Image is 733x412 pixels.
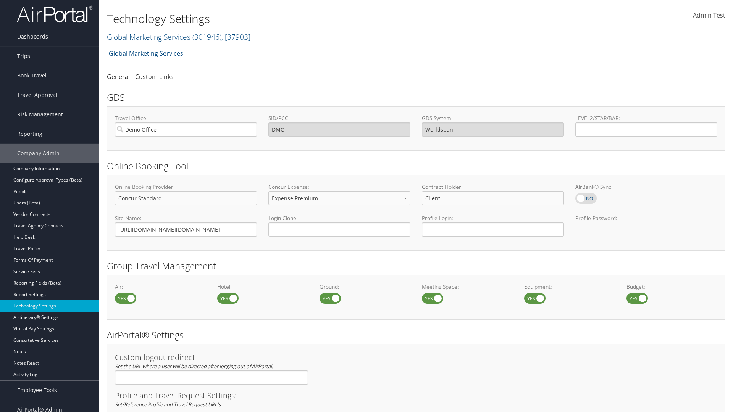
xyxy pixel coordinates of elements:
[17,27,48,46] span: Dashboards
[115,363,273,370] em: Set the URL where a user will be directed after logging out of AirPortal.
[422,214,564,236] label: Profile Login:
[268,183,410,191] label: Concur Expense:
[422,222,564,237] input: Profile Login:
[422,183,564,191] label: Contract Holder:
[107,91,720,104] h2: GDS
[268,114,410,122] label: SID/PCC:
[320,283,410,291] label: Ground:
[17,105,63,124] span: Risk Management
[115,283,206,291] label: Air:
[575,193,597,204] label: AirBank® Sync
[115,354,308,361] h3: Custom logout redirect
[575,183,717,191] label: AirBank® Sync:
[693,11,725,19] span: Admin Test
[422,283,513,291] label: Meeting Space:
[575,214,717,236] label: Profile Password:
[693,4,725,27] a: Admin Test
[268,214,410,222] label: Login Clone:
[17,47,30,66] span: Trips
[107,32,250,42] a: Global Marketing Services
[192,32,221,42] span: ( 301946 )
[524,283,615,291] label: Equipment:
[575,114,717,122] label: LEVEL2/STAR/BAR:
[17,85,57,105] span: Travel Approval
[115,214,257,222] label: Site Name:
[17,124,42,143] span: Reporting
[217,283,308,291] label: Hotel:
[109,46,183,61] a: Global Marketing Services
[107,328,725,341] h2: AirPortal® Settings
[107,159,725,172] h2: Online Booking Tool
[17,66,47,85] span: Book Travel
[135,72,174,81] a: Custom Links
[115,114,257,122] label: Travel Office:
[17,144,60,163] span: Company Admin
[115,401,221,408] em: Set/Reference Profile and Travel Request URL's
[107,259,725,272] h2: Group Travel Management
[17,5,93,23] img: airportal-logo.png
[221,32,250,42] span: , [ 37903 ]
[17,381,57,400] span: Employee Tools
[626,283,717,291] label: Budget:
[115,392,717,399] h3: Profile and Travel Request Settings:
[107,11,519,27] h1: Technology Settings
[422,114,564,122] label: GDS System:
[115,183,257,191] label: Online Booking Provider:
[107,72,130,81] a: General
